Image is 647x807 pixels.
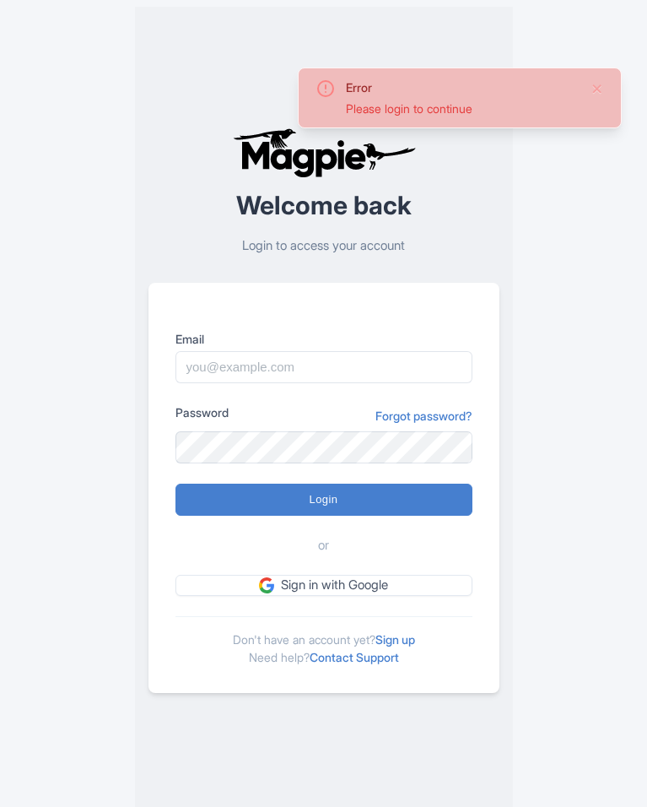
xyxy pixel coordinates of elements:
[590,79,604,99] button: Close
[375,407,472,425] a: Forgot password?
[310,650,399,664] a: Contact Support
[229,127,418,178] img: logo-ab69f6fb50320c5b225c76a69d11143b.png
[175,484,472,516] input: Login
[175,403,229,421] label: Password
[148,236,499,256] p: Login to access your account
[318,536,329,555] span: or
[175,575,472,596] a: Sign in with Google
[375,632,415,647] a: Sign up
[346,100,577,117] div: Please login to continue
[346,79,577,96] div: Error
[148,192,499,219] h2: Welcome back
[175,351,472,383] input: you@example.com
[175,330,472,348] label: Email
[175,616,472,666] div: Don't have an account yet? Need help?
[259,577,274,593] img: google.svg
